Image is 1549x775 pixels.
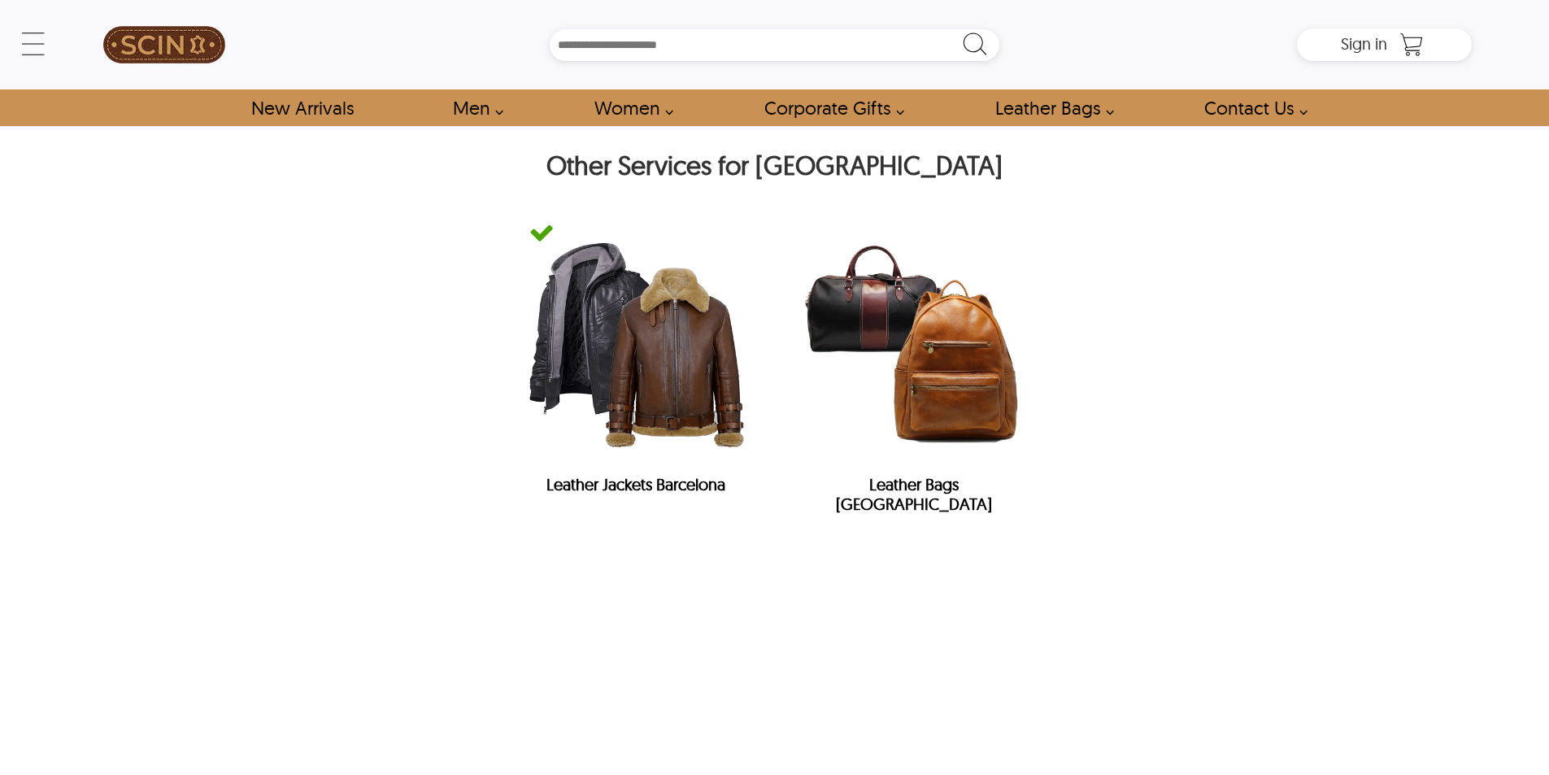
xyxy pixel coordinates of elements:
a: green-tick-iconLeather JacketsLeather Jackets Barcelona [497,205,775,519]
img: green-tick-icon [529,221,554,246]
span: Sign in [1341,33,1387,54]
a: Shop New Arrivals [233,89,372,126]
a: Sign in [1341,39,1387,52]
a: Shop Women Leather Jackets [576,89,682,126]
a: SCIN [77,8,251,81]
img: Leather Jackets [513,221,759,467]
h2: Leather Jackets Barcelona [513,475,759,503]
a: contact-us [1186,89,1316,126]
h2: Other Services for [GEOGRAPHIC_DATA] [77,150,1472,189]
img: Leather Bags [791,221,1037,467]
img: SCIN [103,8,225,81]
a: shop men's leather jackets [434,89,512,126]
h2: Leather Bags [GEOGRAPHIC_DATA] [791,475,1037,522]
a: Leather BagsLeather Bags [GEOGRAPHIC_DATA] [775,205,1053,538]
a: Shop Leather Bags [977,89,1123,126]
a: Shop Leather Corporate Gifts [746,89,913,126]
a: Shopping Cart [1395,33,1428,57]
